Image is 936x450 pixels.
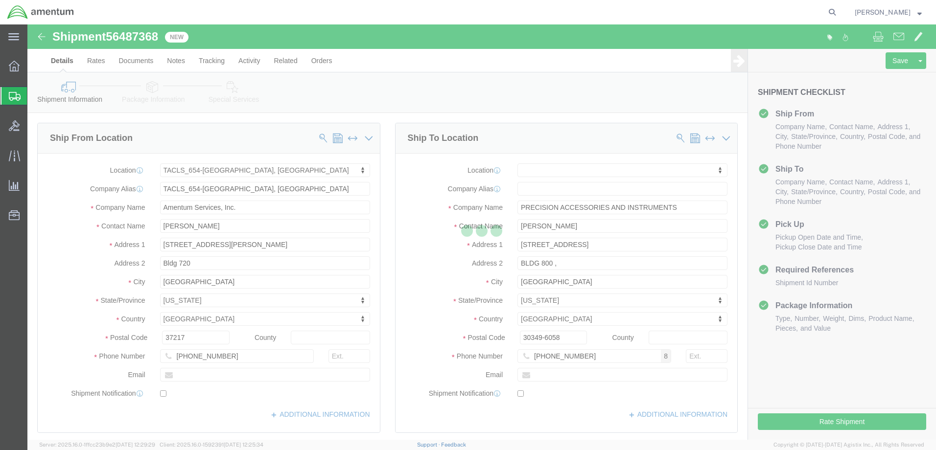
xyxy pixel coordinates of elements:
span: Client: 2025.16.0-1592391 [160,442,263,448]
button: [PERSON_NAME] [854,6,922,18]
span: James Blue [855,7,911,18]
span: [DATE] 12:25:34 [224,442,263,448]
span: Server: 2025.16.0-1ffcc23b9e2 [39,442,155,448]
a: Support [417,442,442,448]
a: Feedback [441,442,466,448]
img: logo [7,5,74,20]
span: [DATE] 12:29:29 [116,442,155,448]
span: Copyright © [DATE]-[DATE] Agistix Inc., All Rights Reserved [773,441,924,449]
